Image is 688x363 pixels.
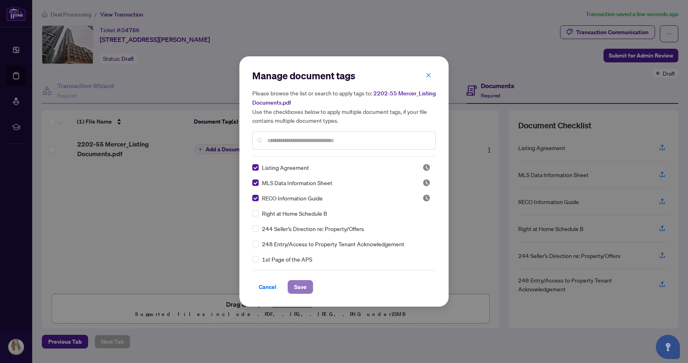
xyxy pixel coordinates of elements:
[422,163,431,171] span: Pending Review
[252,280,283,294] button: Cancel
[259,280,276,293] span: Cancel
[252,89,436,125] h5: Please browse the list or search to apply tags to: Use the checkboxes below to apply multiple doc...
[422,194,431,202] img: status
[422,163,431,171] img: status
[262,194,323,202] span: RECO Information Guide
[252,69,436,82] h2: Manage document tags
[262,224,364,233] span: 244 Seller’s Direction re: Property/Offers
[262,163,309,172] span: Listing Agreement
[294,280,307,293] span: Save
[422,194,431,202] span: Pending Review
[656,335,680,359] button: Open asap
[262,178,332,187] span: MLS Data Information Sheet
[262,255,312,264] span: 1st Page of the APS
[426,72,431,78] span: close
[422,179,431,187] img: status
[262,209,327,218] span: Right at Home Schedule B
[262,239,404,248] span: 248 Entry/Access to Property Tenant Acknowledgement
[422,179,431,187] span: Pending Review
[288,280,313,294] button: Save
